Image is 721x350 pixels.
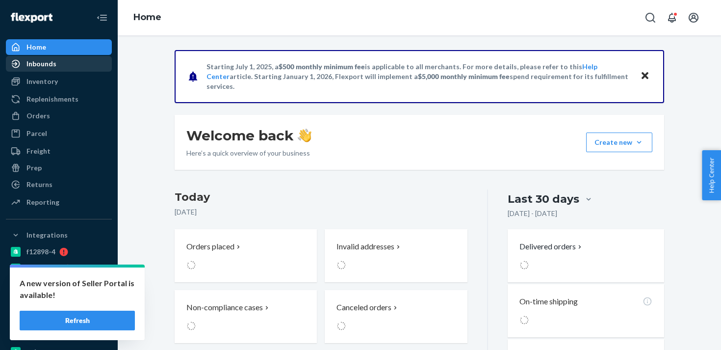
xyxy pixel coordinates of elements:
[186,127,311,144] h1: Welcome back
[508,209,557,218] p: [DATE] - [DATE]
[6,91,112,107] a: Replenishments
[186,302,263,313] p: Non-compliance cases
[702,150,721,200] button: Help Center
[418,72,510,81] span: $5,000 monthly minimum fee
[26,146,51,156] div: Freight
[6,160,112,176] a: Prep
[6,108,112,124] a: Orders
[6,261,112,276] a: 6e639d-fc
[336,302,391,313] p: Canceled orders
[6,244,112,260] a: f12898-4
[641,8,660,27] button: Open Search Box
[186,241,234,252] p: Orders placed
[26,94,78,104] div: Replenishments
[325,229,467,282] button: Invalid addresses
[298,129,311,142] img: hand-wave emoji
[20,277,135,301] p: A new version of Seller Portal is available!
[26,111,50,121] div: Orders
[26,230,68,240] div: Integrations
[519,296,578,307] p: On-time shipping
[175,290,317,343] button: Non-compliance cases
[206,62,631,91] p: Starting July 1, 2025, a is applicable to all merchants. For more details, please refer to this a...
[92,8,112,27] button: Close Navigation
[133,12,161,23] a: Home
[6,227,112,243] button: Integrations
[586,133,652,152] button: Create new
[6,311,112,326] a: Amazon
[6,143,112,159] a: Freight
[175,189,467,205] h3: Today
[639,69,651,83] button: Close
[11,13,52,23] img: Flexport logo
[325,290,467,343] button: Canceled orders
[26,180,52,189] div: Returns
[519,241,584,252] button: Delivered orders
[26,59,56,69] div: Inbounds
[175,207,467,217] p: [DATE]
[186,148,311,158] p: Here’s a quick overview of your business
[126,3,169,32] ol: breadcrumbs
[508,191,579,207] div: Last 30 days
[6,194,112,210] a: Reporting
[6,327,112,343] a: Deliverr API
[20,311,135,330] button: Refresh
[175,229,317,282] button: Orders placed
[6,39,112,55] a: Home
[684,8,703,27] button: Open account menu
[26,129,47,138] div: Parcel
[6,74,112,89] a: Inventory
[662,8,682,27] button: Open notifications
[6,294,112,310] a: 5176b9-7b
[26,247,55,257] div: f12898-4
[336,241,394,252] p: Invalid addresses
[26,264,59,273] div: 6e639d-fc
[26,197,59,207] div: Reporting
[26,42,46,52] div: Home
[6,277,112,293] a: gnzsuz-v5
[6,56,112,72] a: Inbounds
[26,163,42,173] div: Prep
[279,62,365,71] span: $500 monthly minimum fee
[6,177,112,192] a: Returns
[26,77,58,86] div: Inventory
[6,126,112,141] a: Parcel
